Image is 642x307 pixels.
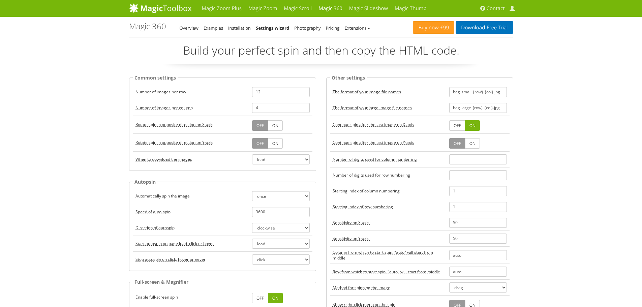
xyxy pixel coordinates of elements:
span: Contact [487,5,505,12]
acronym: row-increment [333,172,410,178]
acronym: fullscreen [135,294,178,300]
acronym: rows [135,105,193,111]
acronym: autospin-direction [135,225,175,231]
a: ON [465,120,480,131]
acronym: start-row [333,269,440,275]
acronym: start-column [333,249,444,261]
acronym: loop-column [333,122,414,127]
a: Settings wizard [256,25,289,31]
a: ON [268,293,283,303]
acronym: columns [135,89,186,95]
acronym: column-increment [333,156,417,162]
acronym: spin [333,285,390,290]
a: Installation [228,25,251,31]
legend: Autopsin [133,178,157,186]
legend: Full-screen & Magnifier [133,278,190,286]
a: Pricing [326,25,339,31]
img: MagicToolbox.com - Image tools for your website [129,3,192,13]
acronym: initialize-on [135,156,192,162]
acronym: row-increment [333,204,393,210]
legend: Other settings [330,74,367,82]
a: ON [465,138,480,149]
p: Build your perfect spin and then copy the HTML code. [129,42,513,64]
acronym: column-increment [333,188,400,194]
legend: Common settings [133,74,178,82]
a: ON [268,138,283,149]
acronym: autospin-stop [135,256,206,262]
a: OFF [449,120,465,131]
a: Overview [180,25,198,31]
span: Free Trial [485,25,508,30]
a: OFF [252,120,268,131]
a: DownloadFree Trial [456,21,513,34]
a: Extensions [344,25,370,31]
a: OFF [252,138,268,149]
a: Examples [204,25,223,31]
acronym: autospin-speed [135,209,171,215]
acronym: reverse-row [135,140,213,145]
acronym: autospin-start [135,241,214,246]
acronym: autospin [135,193,190,199]
acronym: speed [333,220,370,225]
acronym: filename [333,89,401,95]
h1: Magic 360 [129,22,166,31]
acronym: large-filename [333,105,412,111]
a: ON [268,120,283,131]
a: Photography [294,25,320,31]
a: Buy now£99 [413,21,454,34]
acronym: reverse-column [135,122,213,127]
span: £99 [439,25,449,30]
acronym: speed [333,236,370,241]
acronym: loop-row [333,140,414,145]
a: OFF [252,293,268,303]
a: OFF [449,138,465,149]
